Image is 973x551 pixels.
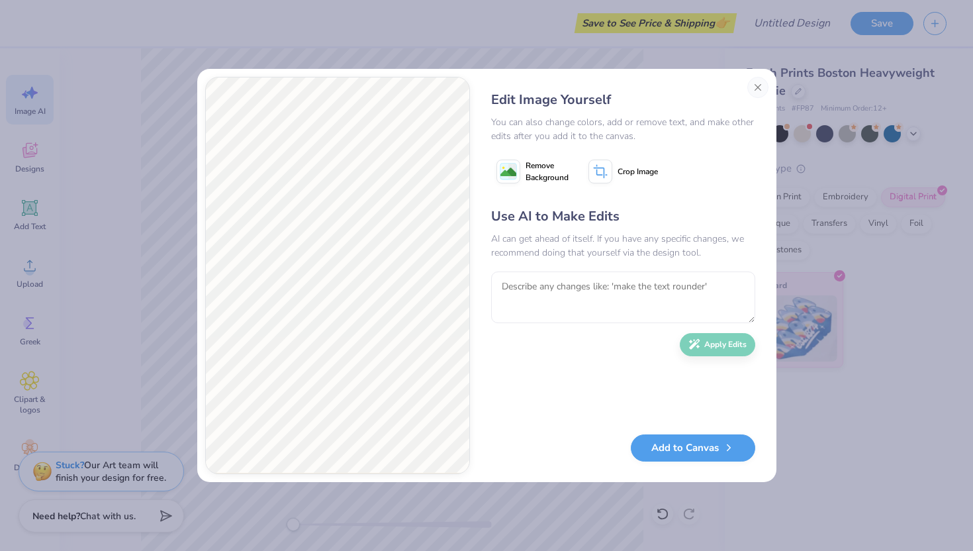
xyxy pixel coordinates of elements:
[491,155,574,188] button: Remove Background
[583,155,666,188] button: Crop Image
[631,434,755,462] button: Add to Canvas
[526,160,569,183] span: Remove Background
[491,115,755,143] div: You can also change colors, add or remove text, and make other edits after you add it to the canvas.
[491,207,755,226] div: Use AI to Make Edits
[491,232,755,260] div: AI can get ahead of itself. If you have any specific changes, we recommend doing that yourself vi...
[618,166,658,177] span: Crop Image
[491,90,755,110] div: Edit Image Yourself
[747,77,768,98] button: Close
